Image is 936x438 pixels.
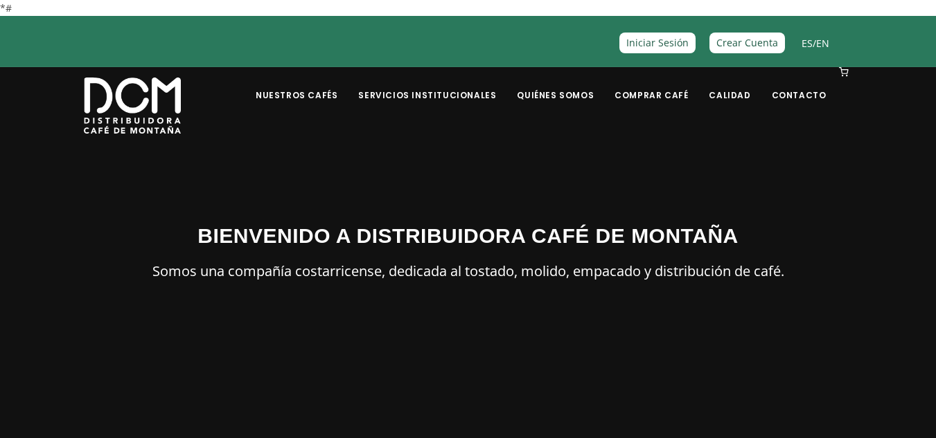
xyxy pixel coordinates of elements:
[84,259,853,283] p: Somos una compañía costarricense, dedicada al tostado, molido, empacado y distribución de café.
[350,69,504,101] a: Servicios Institucionales
[802,35,829,51] span: /
[247,69,346,101] a: Nuestros Cafés
[763,69,835,101] a: Contacto
[84,220,853,251] h3: BIENVENIDO A DISTRIBUIDORA CAFÉ DE MONTAÑA
[700,69,759,101] a: Calidad
[709,33,785,53] a: Crear Cuenta
[802,37,813,50] a: ES
[619,33,696,53] a: Iniciar Sesión
[509,69,602,101] a: Quiénes Somos
[606,69,696,101] a: Comprar Café
[816,37,829,50] a: EN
